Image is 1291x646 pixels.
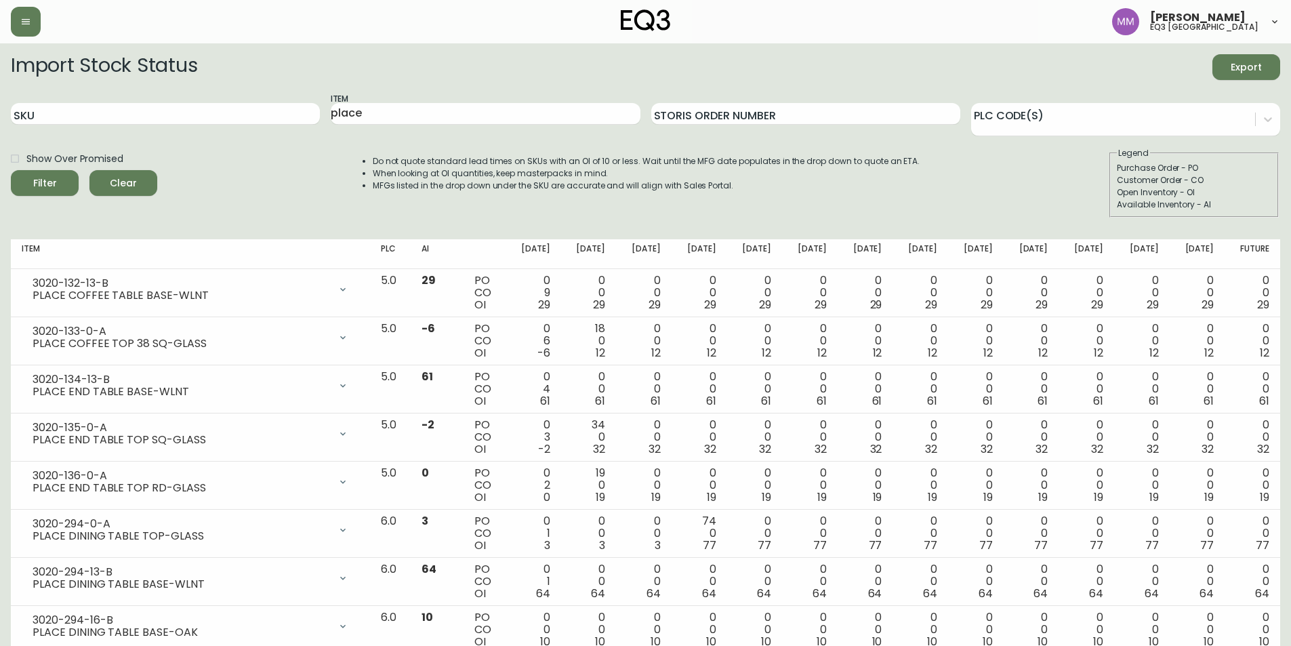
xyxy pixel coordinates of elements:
[759,441,771,457] span: 32
[1181,323,1214,359] div: 0 0
[11,54,197,80] h2: Import Stock Status
[1147,441,1159,457] span: 32
[1150,23,1258,31] h5: eq3 [GEOGRAPHIC_DATA]
[959,323,993,359] div: 0 0
[422,561,436,577] span: 64
[948,239,1004,269] th: [DATE]
[33,289,329,302] div: PLACE COFFEE TABLE BASE-WLNT
[540,393,550,409] span: 61
[33,566,329,578] div: 3020-294-13-B
[1069,275,1103,311] div: 0 0
[738,419,772,456] div: 0 0
[544,538,550,553] span: 3
[1036,441,1048,457] span: 32
[572,275,606,311] div: 0 0
[572,515,606,552] div: 0 0
[474,515,495,552] div: PO CO
[903,515,937,552] div: 0 0
[572,371,606,407] div: 0 0
[370,413,411,462] td: 5.0
[1091,441,1103,457] span: 32
[1202,297,1214,312] span: 29
[762,489,771,505] span: 19
[1212,54,1280,80] button: Export
[761,393,771,409] span: 61
[1015,419,1048,456] div: 0 0
[959,275,993,311] div: 0 0
[1257,441,1269,457] span: 32
[1125,419,1159,456] div: 0 0
[762,345,771,361] span: 12
[1181,563,1214,600] div: 0 0
[1094,489,1103,505] span: 19
[1235,371,1269,407] div: 0 0
[537,345,550,361] span: -6
[627,323,661,359] div: 0 0
[373,180,920,192] li: MFGs listed in the drop down under the SKU are accurate and will align with Sales Portal.
[870,297,882,312] span: 29
[903,467,937,504] div: 0 0
[1235,323,1269,359] div: 0 0
[370,365,411,413] td: 5.0
[596,345,605,361] span: 12
[1150,12,1246,23] span: [PERSON_NAME]
[983,393,993,409] span: 61
[1149,489,1159,505] span: 19
[1223,59,1269,76] span: Export
[1033,586,1048,601] span: 64
[33,386,329,398] div: PLACE END TABLE BASE-WLNT
[370,510,411,558] td: 6.0
[33,614,329,626] div: 3020-294-16-B
[793,371,827,407] div: 0 0
[848,563,882,600] div: 0 0
[1004,239,1059,269] th: [DATE]
[33,518,329,530] div: 3020-294-0-A
[370,269,411,317] td: 5.0
[370,558,411,606] td: 6.0
[1235,563,1269,600] div: 0 0
[793,275,827,311] div: 0 0
[516,515,550,552] div: 0 1
[422,417,434,432] span: -2
[627,563,661,600] div: 0 0
[1125,563,1159,600] div: 0 0
[959,515,993,552] div: 0 0
[474,345,486,361] span: OI
[793,563,827,600] div: 0 0
[1117,186,1271,199] div: Open Inventory - OI
[817,345,827,361] span: 12
[903,419,937,456] div: 0 0
[33,175,57,192] div: Filter
[474,467,495,504] div: PO CO
[707,345,716,361] span: 12
[11,170,79,196] button: Filter
[544,489,550,505] span: 0
[848,371,882,407] div: 0 0
[870,441,882,457] span: 32
[593,441,605,457] span: 32
[474,393,486,409] span: OI
[474,419,495,456] div: PO CO
[1200,538,1214,553] span: 77
[593,297,605,312] span: 29
[474,586,486,601] span: OI
[1117,147,1150,159] legend: Legend
[1260,345,1269,361] span: 12
[979,586,993,601] span: 64
[474,489,486,505] span: OI
[815,297,827,312] span: 29
[572,323,606,359] div: 18 0
[572,419,606,456] div: 34 0
[1112,8,1139,35] img: b124d21e3c5b19e4a2f2a57376a9c201
[22,275,359,304] div: 3020-132-13-BPLACE COFFEE TABLE BASE-WLNT
[538,441,550,457] span: -2
[1125,371,1159,407] div: 0 0
[928,489,937,505] span: 19
[516,371,550,407] div: 0 4
[1069,323,1103,359] div: 0 0
[373,155,920,167] li: Do not quote standard lead times on SKUs with an OI of 10 or less. Wait until the MFG date popula...
[422,513,428,529] span: 3
[793,515,827,552] div: 0 0
[1015,563,1048,600] div: 0 0
[561,239,617,269] th: [DATE]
